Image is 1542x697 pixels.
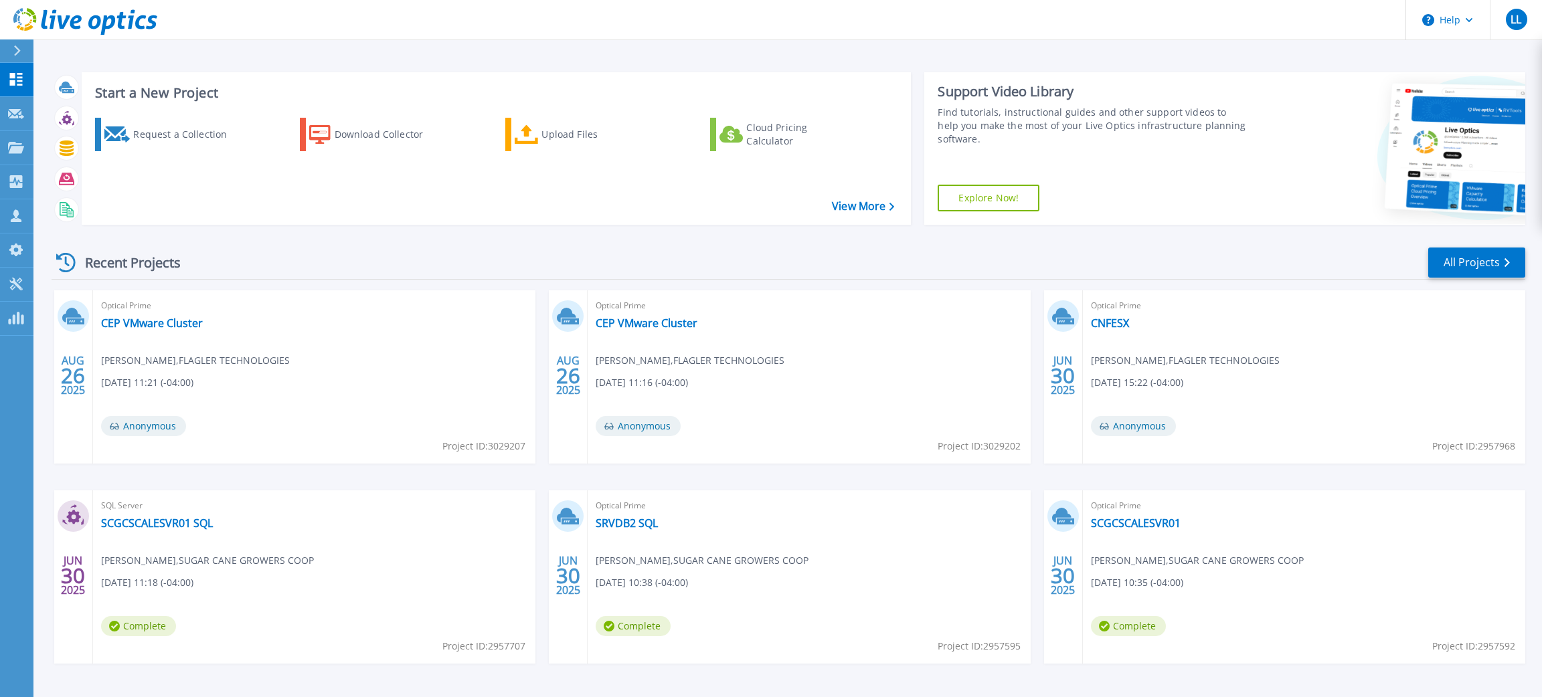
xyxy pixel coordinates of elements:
a: Download Collector [300,118,449,151]
a: CNFESX [1091,316,1129,330]
span: Anonymous [101,416,186,436]
div: JUN 2025 [60,551,86,600]
div: Cloud Pricing Calculator [746,121,853,148]
div: JUN 2025 [555,551,581,600]
a: CEP VMware Cluster [596,316,697,330]
div: Upload Files [541,121,649,148]
span: [DATE] 15:22 (-04:00) [1091,375,1183,390]
span: SQL Server [101,498,527,513]
span: Complete [1091,616,1166,636]
a: SCGCSCALESVR01 [1091,516,1181,530]
span: [PERSON_NAME] , SUGAR CANE GROWERS COOP [1091,553,1304,568]
a: SCGCSCALESVR01 SQL [101,516,213,530]
span: Optical Prime [596,498,1022,513]
span: Anonymous [596,416,681,436]
div: Support Video Library [938,83,1247,100]
a: CEP VMware Cluster [101,316,203,330]
div: Download Collector [335,121,442,148]
span: [DATE] 11:16 (-04:00) [596,375,688,390]
span: Optical Prime [1091,498,1517,513]
a: All Projects [1428,247,1525,278]
span: Complete [101,616,176,636]
span: Complete [596,616,671,636]
span: [DATE] 11:21 (-04:00) [101,375,193,390]
span: 30 [1051,370,1075,381]
span: [DATE] 11:18 (-04:00) [101,575,193,590]
h3: Start a New Project [95,86,894,100]
span: [DATE] 10:35 (-04:00) [1091,575,1183,590]
span: Project ID: 3029207 [442,439,525,454]
span: [PERSON_NAME] , SUGAR CANE GROWERS COOP [596,553,808,568]
span: 26 [556,370,580,381]
span: LL [1511,14,1521,25]
div: Recent Projects [52,246,199,279]
a: SRVDB2 SQL [596,516,658,530]
a: View More [832,200,894,213]
span: 26 [61,370,85,381]
span: Project ID: 2957707 [442,639,525,654]
div: JUN 2025 [1050,551,1076,600]
a: Cloud Pricing Calculator [710,118,859,151]
span: [PERSON_NAME] , FLAGLER TECHNOLOGIES [596,353,784,368]
span: Anonymous [1091,416,1176,436]
span: Project ID: 3029202 [938,439,1021,454]
span: [PERSON_NAME] , FLAGLER TECHNOLOGIES [1091,353,1280,368]
span: Project ID: 2957968 [1432,439,1515,454]
span: [DATE] 10:38 (-04:00) [596,575,688,590]
span: Project ID: 2957592 [1432,639,1515,654]
span: Optical Prime [1091,298,1517,313]
a: Explore Now! [938,185,1039,211]
a: Upload Files [505,118,655,151]
span: Optical Prime [101,298,527,313]
div: AUG 2025 [60,351,86,400]
span: [PERSON_NAME] , SUGAR CANE GROWERS COOP [101,553,314,568]
span: 30 [61,570,85,581]
span: [PERSON_NAME] , FLAGLER TECHNOLOGIES [101,353,290,368]
a: Request a Collection [95,118,244,151]
div: AUG 2025 [555,351,581,400]
span: 30 [556,570,580,581]
span: 30 [1051,570,1075,581]
div: Request a Collection [133,121,240,148]
div: JUN 2025 [1050,351,1076,400]
span: Optical Prime [596,298,1022,313]
div: Find tutorials, instructional guides and other support videos to help you make the most of your L... [938,106,1247,146]
span: Project ID: 2957595 [938,639,1021,654]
